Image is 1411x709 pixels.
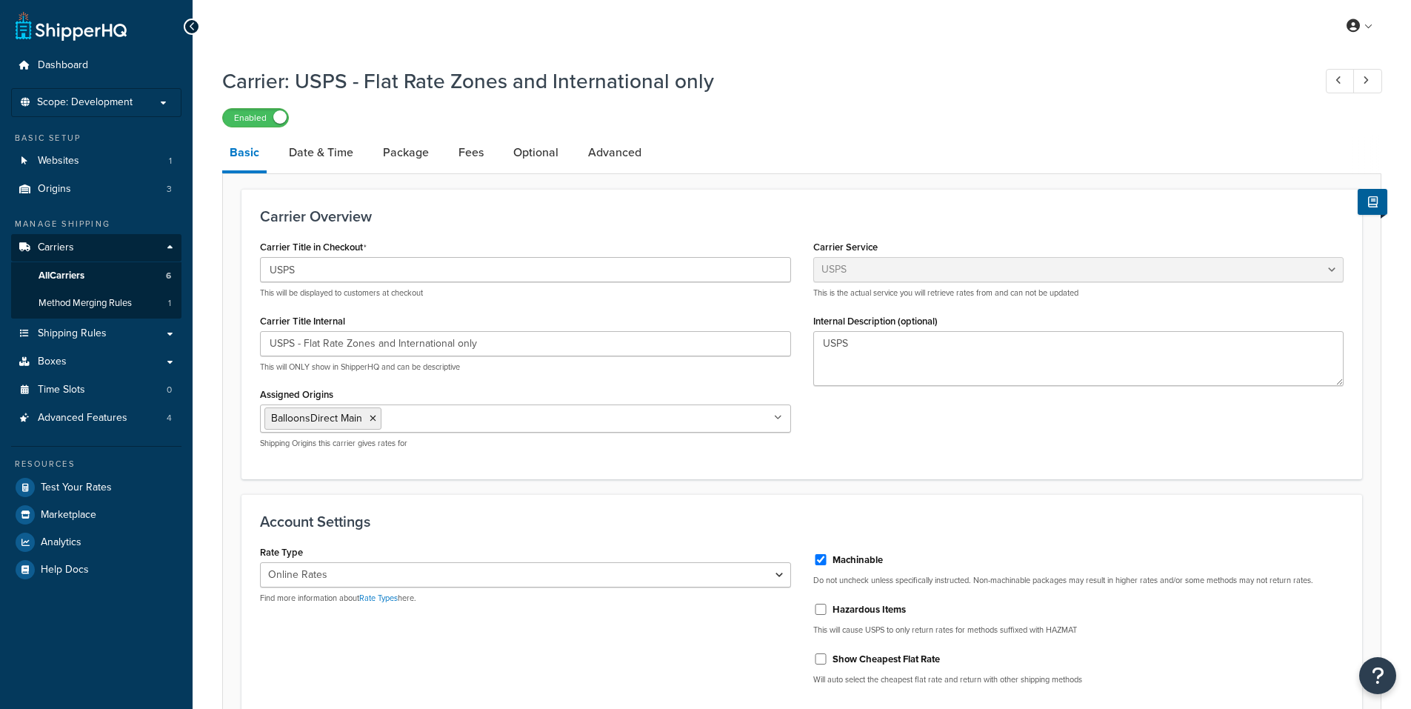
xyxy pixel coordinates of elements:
[38,384,85,396] span: Time Slots
[11,147,181,175] li: Websites
[167,384,172,396] span: 0
[11,218,181,230] div: Manage Shipping
[167,412,172,425] span: 4
[39,297,132,310] span: Method Merging Rules
[11,405,181,432] a: Advanced Features4
[1358,189,1387,215] button: Show Help Docs
[451,135,491,170] a: Fees
[11,376,181,404] a: Time Slots0
[11,320,181,347] a: Shipping Rules
[11,529,181,556] a: Analytics
[11,132,181,144] div: Basic Setup
[11,348,181,376] a: Boxes
[581,135,649,170] a: Advanced
[169,155,172,167] span: 1
[833,653,940,666] label: Show Cheapest Flat Rate
[11,458,181,470] div: Resources
[260,287,791,299] p: This will be displayed to customers at checkout
[166,270,171,282] span: 6
[260,513,1344,530] h3: Account Settings
[271,410,362,426] span: BalloonsDirect Main
[11,290,181,317] li: Method Merging Rules
[813,242,878,253] label: Carrier Service
[222,135,267,173] a: Basic
[11,176,181,203] a: Origins3
[506,135,566,170] a: Optional
[281,135,361,170] a: Date & Time
[222,67,1298,96] h1: Carrier: USPS - Flat Rate Zones and International only
[11,556,181,583] a: Help Docs
[41,482,112,494] span: Test Your Rates
[41,536,81,549] span: Analytics
[260,593,791,604] p: Find more information about here.
[11,262,181,290] a: AllCarriers6
[167,183,172,196] span: 3
[11,474,181,501] a: Test Your Rates
[813,625,1344,636] p: This will cause USPS to only return rates for methods suffixed with HAZMAT
[38,242,74,254] span: Carriers
[11,290,181,317] a: Method Merging Rules1
[39,270,84,282] span: All Carriers
[38,59,88,72] span: Dashboard
[11,502,181,528] a: Marketplace
[1326,69,1355,93] a: Previous Record
[813,575,1344,586] p: Do not uncheck unless specifically instructed. Non-machinable packages may result in higher rates...
[260,362,791,373] p: This will ONLY show in ShipperHQ and can be descriptive
[38,327,107,340] span: Shipping Rules
[11,176,181,203] li: Origins
[1359,657,1396,694] button: Open Resource Center
[11,376,181,404] li: Time Slots
[813,674,1344,685] p: Will auto select the cheapest flat rate and return with other shipping methods
[41,564,89,576] span: Help Docs
[41,509,96,522] span: Marketplace
[260,389,333,400] label: Assigned Origins
[376,135,436,170] a: Package
[38,412,127,425] span: Advanced Features
[260,438,791,449] p: Shipping Origins this carrier gives rates for
[38,155,79,167] span: Websites
[833,603,906,616] label: Hazardous Items
[38,356,67,368] span: Boxes
[260,242,367,253] label: Carrier Title in Checkout
[11,147,181,175] a: Websites1
[260,316,345,327] label: Carrier Title Internal
[11,234,181,319] li: Carriers
[38,183,71,196] span: Origins
[260,547,303,558] label: Rate Type
[260,208,1344,224] h3: Carrier Overview
[813,331,1344,386] textarea: USPS
[11,52,181,79] a: Dashboard
[37,96,133,109] span: Scope: Development
[11,405,181,432] li: Advanced Features
[813,287,1344,299] p: This is the actual service you will retrieve rates from and can not be updated
[833,553,883,567] label: Machinable
[1353,69,1382,93] a: Next Record
[168,297,171,310] span: 1
[813,316,938,327] label: Internal Description (optional)
[11,234,181,262] a: Carriers
[359,592,398,604] a: Rate Types
[223,109,288,127] label: Enabled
